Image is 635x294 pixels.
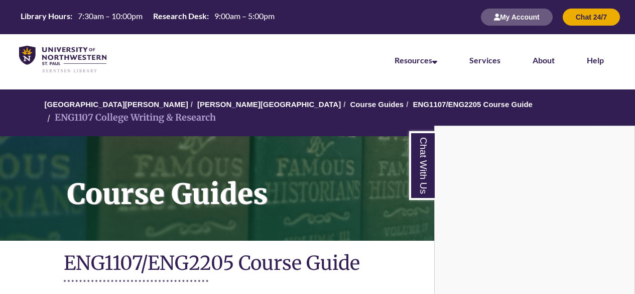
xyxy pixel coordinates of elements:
img: UNWSP Library Logo [19,46,106,73]
a: Chat With Us [409,131,435,200]
a: About [533,55,555,65]
a: Services [469,55,500,65]
a: Resources [395,55,437,65]
a: Help [587,55,604,65]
